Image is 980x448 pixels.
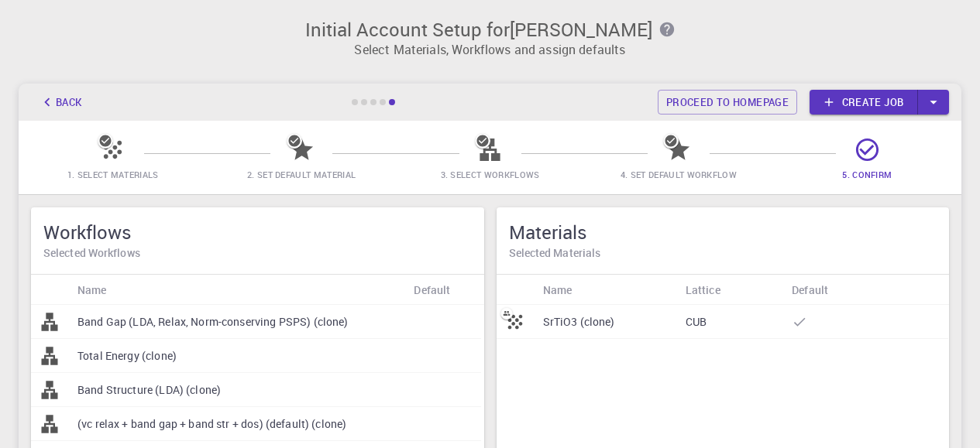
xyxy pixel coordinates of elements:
div: Icon [31,275,70,305]
span: 1. Select Materials [67,169,159,180]
div: Default [414,275,450,305]
div: Name [77,275,107,305]
div: Default [784,275,892,305]
iframe: Intercom live chat [927,395,965,433]
p: Total Energy (clone) [77,348,177,364]
div: Name [70,275,406,305]
span: 5. Confirm [842,169,892,180]
p: SrTiO3 (clone) [543,314,615,330]
div: Icon [497,275,535,305]
button: Create job [810,90,918,115]
h6: Selected Materials [509,245,937,262]
h5: Workflows [43,220,472,245]
p: CUB [686,314,707,330]
span: 2. Set Default Material [247,169,356,180]
div: Name [535,275,678,305]
h6: Selected Workflows [43,245,472,262]
h3: Initial Account Setup for [PERSON_NAME] [28,19,952,40]
p: Select Materials, Workflows and assign defaults [28,40,952,59]
h5: Materials [509,220,937,245]
p: Band Structure (LDA) (clone) [77,382,221,398]
span: 4. Set Default Workflow [621,169,737,180]
div: Default [406,275,465,305]
p: (vc relax + band gap + band str + dos) (default) (clone) [77,416,346,432]
a: Proceed to homepage [658,90,797,115]
span: 3. Select Workflows [441,169,540,180]
div: Lattice [678,275,784,305]
div: Lattice [686,275,720,305]
p: Band Gap (LDA, Relax, Norm-conserving PSPS) (clone) [77,314,349,330]
div: Default [792,275,828,305]
div: Name [543,275,573,305]
button: Back [31,90,90,115]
